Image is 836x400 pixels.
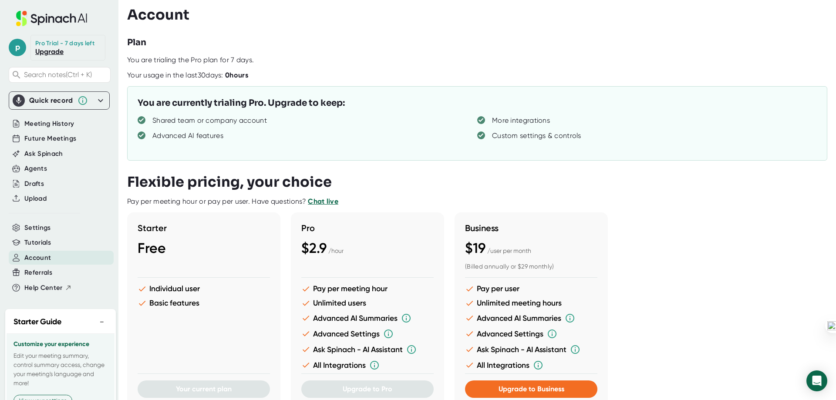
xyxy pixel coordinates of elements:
b: 0 hours [225,71,248,79]
span: / user per month [487,247,531,254]
button: Future Meetings [24,134,76,144]
button: Account [24,253,51,263]
span: Search notes (Ctrl + K) [24,71,92,79]
div: (Billed annually or $29 monthly) [465,263,597,271]
div: Your usage in the last 30 days: [127,71,248,80]
button: Upgrade to Pro [301,380,434,398]
li: Pay per user [465,284,597,293]
li: Ask Spinach - AI Assistant [465,344,597,355]
div: More integrations [492,116,550,125]
button: Tutorials [24,238,51,248]
h3: Starter [138,223,270,233]
button: Ask Spinach [24,149,63,159]
button: Referrals [24,268,52,278]
span: Upgrade to Business [499,385,564,393]
a: Upgrade [35,47,64,56]
button: Meeting History [24,119,74,129]
button: Settings [24,223,51,233]
div: Open Intercom Messenger [806,370,827,391]
h3: You are currently trialing Pro. Upgrade to keep: [138,97,345,110]
div: You are trialing the Pro plan for 7 days. [127,56,836,64]
a: Chat live [308,197,338,205]
div: Quick record [29,96,73,105]
li: Pay per meeting hour [301,284,434,293]
button: Your current plan [138,380,270,398]
span: $19 [465,240,485,256]
span: Free [138,240,166,256]
button: Upgrade to Business [465,380,597,398]
h3: Customize your experience [13,341,108,348]
span: p [9,39,26,56]
li: Unlimited meeting hours [465,299,597,308]
div: Pay per meeting hour or pay per user. Have questions? [127,197,338,206]
li: Individual user [138,284,270,293]
div: Pro Trial - 7 days left [35,40,94,47]
h2: Starter Guide [13,316,61,328]
button: Upload [24,194,47,204]
h3: Account [127,7,189,23]
li: Ask Spinach - AI Assistant [301,344,434,355]
span: Help Center [24,283,63,293]
button: − [96,316,108,328]
button: Drafts [24,179,44,189]
h3: Flexible pricing, your choice [127,174,332,190]
div: Advanced AI features [152,131,223,140]
span: Your current plan [176,385,232,393]
li: Advanced AI Summaries [301,313,434,323]
li: Advanced Settings [465,329,597,339]
p: Edit your meeting summary, control summary access, change your meeting's language and more! [13,351,108,388]
button: Agents [24,164,47,174]
span: / hour [328,247,344,254]
li: Basic features [138,299,270,308]
div: Shared team or company account [152,116,267,125]
li: All Integrations [301,360,434,370]
li: Advanced Settings [301,329,434,339]
div: Custom settings & controls [492,131,581,140]
button: Help Center [24,283,72,293]
span: $2.9 [301,240,327,256]
li: Unlimited users [301,299,434,308]
li: All Integrations [465,360,597,370]
div: Quick record [13,92,106,109]
h3: Pro [301,223,434,233]
span: Upgrade to Pro [343,385,392,393]
h3: Plan [127,36,146,49]
li: Advanced AI Summaries [465,313,597,323]
h3: Business [465,223,597,233]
